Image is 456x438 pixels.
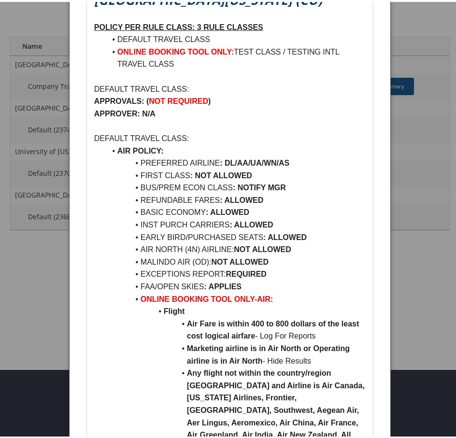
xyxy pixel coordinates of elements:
[206,206,249,214] strong: : ALLOWED
[220,194,263,202] strong: : ALLOWED
[106,192,366,205] li: REFUNDABLE FARES
[106,316,366,340] li: - Log For Reports
[187,318,361,339] strong: Air Fare is within 400 to 800 dollars of the least cost logical airfare
[211,256,269,264] strong: NOT ALLOWED
[187,342,352,363] strong: Marketing airline is in Air North or Operating airline is in Air North
[106,254,366,267] li: MALINDO AIR (OD):
[94,130,366,143] p: DEFAULT TRAVEL CLASS:
[94,81,366,94] p: DEFAULT TRAVEL CLASS:
[164,305,185,313] strong: Flight
[220,157,289,165] strong: : DL/AA/UA/WN/AS
[263,231,307,240] strong: : ALLOWED
[117,46,234,54] strong: ONLINE BOOKING TOOL ONLY:
[106,229,366,242] li: EARLY BIRD/PURCHASED SEATS
[94,95,149,103] strong: APPROVALS: (
[106,279,366,291] li: FAA/OPEN SKIES
[234,243,291,252] strong: NOT ALLOWED
[229,219,273,227] strong: : ALLOWED
[106,217,366,229] li: INST PURCH CARRIERS
[208,95,211,103] strong: )
[106,168,366,180] li: FIRST CLASS
[94,108,156,116] strong: APPROVER: N/A
[106,44,366,69] li: TEST CLASS / TESTING INTL TRAVEL CLASS
[106,266,366,279] li: EXCEPTIONS REPORT:
[106,241,366,254] li: AIR NORTH (4N) AIRLINE:
[141,293,273,301] strong: ONLINE BOOKING TOOL ONLY-AIR:
[149,95,208,103] strong: NOT REQUIRED
[117,145,164,153] strong: AIR POLICY:
[190,170,252,178] strong: : NOT ALLOWED
[94,21,263,29] u: POLICY PER RULE CLASS: 3 RULE CLASSES
[106,340,366,365] li: - Hide Results
[204,281,242,289] strong: : APPLIES
[226,268,266,276] strong: REQUIRED
[106,155,366,168] li: PREFERRED AIRLINE
[106,204,366,217] li: BASIC ECONOMY
[106,180,366,192] li: BUS/PREM ECON CLASS
[106,31,366,44] li: DEFAULT TRAVEL CLASS
[233,182,286,190] strong: : NOTIFY MGR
